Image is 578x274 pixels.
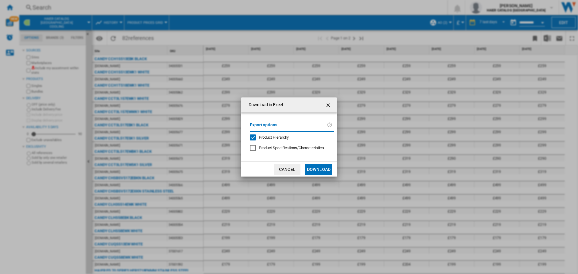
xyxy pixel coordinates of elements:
[274,164,300,175] button: Cancel
[259,145,324,151] div: Only applies to Category View
[323,99,335,111] button: getI18NText('BUTTONS.CLOSE_DIALOG')
[246,102,283,108] h4: Download in Excel
[259,146,324,150] span: Product Specifications/Characteristics
[250,122,327,133] label: Export options
[305,164,332,175] button: Download
[259,135,289,140] span: Product Hierarchy
[250,135,329,140] md-checkbox: Product Hierarchy
[325,102,332,109] ng-md-icon: getI18NText('BUTTONS.CLOSE_DIALOG')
